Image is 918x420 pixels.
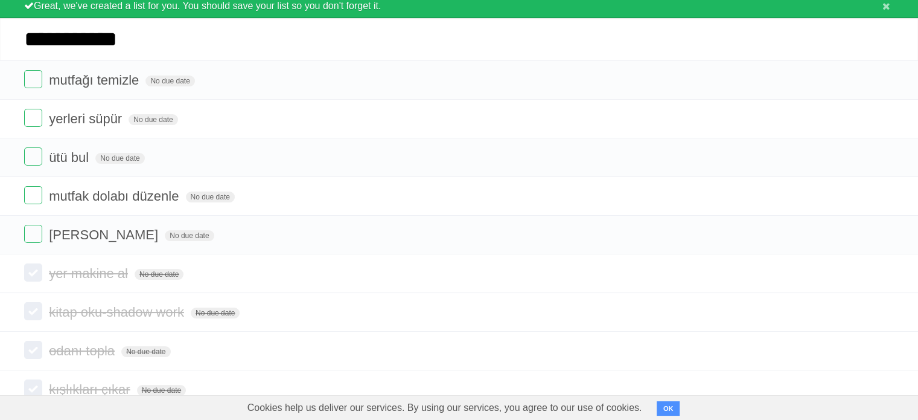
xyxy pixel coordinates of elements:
label: Done [24,147,42,166]
span: No due date [135,269,183,280]
label: Done [24,263,42,282]
span: No due date [129,114,177,125]
span: kitap oku-shadow work [49,305,187,320]
label: Done [24,109,42,127]
span: mutfak dolabı düzenle [49,189,182,204]
span: ütü bul [49,150,92,165]
span: odanı topla [49,343,118,358]
span: Cookies help us deliver our services. By using our services, you agree to our use of cookies. [235,396,654,420]
span: yer makine al [49,266,131,281]
span: No due date [121,346,170,357]
label: Done [24,70,42,88]
span: No due date [165,230,214,241]
span: yerleri süpür [49,111,125,126]
span: kışlıkları çıkar [49,382,133,397]
span: No due date [145,76,194,86]
label: Done [24,380,42,398]
span: mutfağı temizle [49,73,142,88]
span: No due date [186,192,235,202]
label: Done [24,225,42,243]
span: No due date [95,153,144,164]
span: No due date [191,308,240,318]
button: OK [657,401,680,416]
label: Done [24,341,42,359]
label: Done [24,302,42,320]
label: Done [24,186,42,204]
span: [PERSON_NAME] [49,227,161,242]
span: No due date [137,385,186,396]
